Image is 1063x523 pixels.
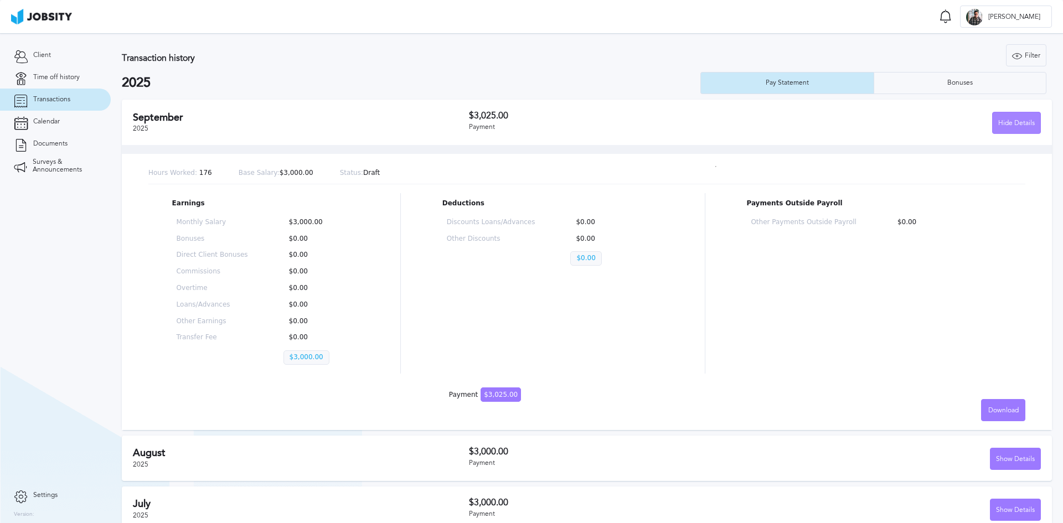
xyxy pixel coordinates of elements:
p: Direct Client Bonuses [177,251,248,259]
div: Show Details [990,448,1040,470]
p: $0.00 [570,235,659,243]
p: $3,000.00 [283,219,355,226]
button: Show Details [990,448,1041,470]
button: Show Details [990,499,1041,521]
h3: $3,000.00 [469,447,755,457]
span: Calendar [33,118,60,126]
button: Download [981,399,1025,421]
p: Bonuses [177,235,248,243]
p: Deductions [442,200,663,208]
img: ab4bad089aa723f57921c736e9817d99.png [11,9,72,24]
p: $3,000.00 [239,169,313,177]
div: Filter [1007,45,1046,67]
span: Transactions [33,96,70,103]
span: Hours Worked: [148,169,197,177]
p: Other Discounts [447,235,535,243]
p: Commissions [177,268,248,276]
h2: July [133,498,469,510]
p: Other Earnings [177,318,248,325]
p: $0.00 [283,318,355,325]
span: 2025 [133,125,148,132]
p: $0.00 [283,268,355,276]
p: $0.00 [283,334,355,341]
span: Documents [33,140,68,148]
span: 2025 [133,511,148,519]
p: Draft [340,169,380,177]
h3: $3,000.00 [469,498,755,508]
button: E[PERSON_NAME] [960,6,1052,28]
div: Payment [469,123,755,131]
div: Bonuses [942,79,978,87]
p: $0.00 [283,235,355,243]
span: [PERSON_NAME] [983,13,1046,21]
div: Show Details [990,499,1040,521]
p: $0.00 [570,219,659,226]
button: Bonuses [874,72,1047,94]
p: $0.00 [283,284,355,292]
div: Hide Details [993,112,1040,134]
div: Pay Statement [760,79,814,87]
p: Payments Outside Payroll [746,200,1002,208]
p: Loans/Advances [177,301,248,309]
h2: 2025 [122,75,700,91]
p: $0.00 [570,251,601,266]
h2: September [133,112,469,123]
button: Filter [1006,44,1046,66]
span: Download [988,407,1019,415]
p: $0.00 [283,301,355,309]
span: $3,025.00 [481,387,521,402]
label: Version: [14,511,34,518]
span: Client [33,51,51,59]
button: Pay Statement [700,72,874,94]
p: Other Payments Outside Payroll [751,219,856,226]
p: Earnings [172,200,359,208]
div: E [966,9,983,25]
p: Transfer Fee [177,334,248,341]
span: Time off history [33,74,80,81]
span: 2025 [133,460,148,468]
h2: August [133,447,469,459]
h3: Transaction history [122,53,628,63]
h3: $3,025.00 [469,111,755,121]
p: $0.00 [283,251,355,259]
p: Discounts Loans/Advances [447,219,535,226]
div: Payment [469,510,755,518]
div: Payment [469,459,755,467]
span: Surveys & Announcements [33,158,97,174]
p: $3,000.00 [283,350,329,365]
button: Hide Details [992,112,1041,134]
p: Monthly Salary [177,219,248,226]
p: 176 [148,169,212,177]
div: Payment [449,391,521,399]
span: Status: [340,169,363,177]
span: Base Salary: [239,169,280,177]
p: Overtime [177,284,248,292]
span: Settings [33,491,58,499]
p: $0.00 [892,219,997,226]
